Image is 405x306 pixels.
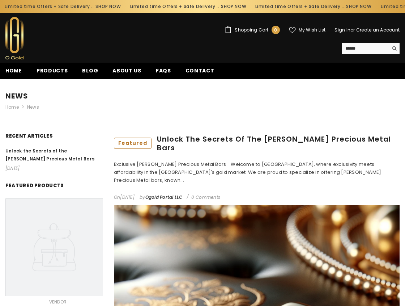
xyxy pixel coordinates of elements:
div: Limited time Offers + Safe Delivery .. [124,1,249,12]
button: Search [388,43,400,54]
a: Home [5,103,19,111]
span: Ogold Portal LLC [145,194,183,200]
p: [DATE] [5,164,103,172]
span: On [114,194,135,200]
nav: breadcrumbs [5,103,400,135]
a: featuredUnlock the Secrets of the [PERSON_NAME] Precious Metal Bars [114,135,400,152]
a: Blog [75,67,105,79]
span: About us [112,67,141,74]
span: FAQs [156,67,171,74]
a: link [5,147,103,163]
span: Shopping Cart [235,28,268,32]
div: Exclusive [PERSON_NAME] Precious Metal Bars Welcome to [GEOGRAPHIC_DATA], where exclusivity meets... [114,160,400,184]
a: SHOP NOW [345,3,370,11]
img: Ogold Shop [5,17,24,59]
span: 0 Comments [188,194,220,200]
a: Shopping Cart [225,26,280,34]
span: 0 [274,26,277,34]
a: Contact [178,67,222,79]
time: [DATE] [120,194,134,200]
div: Vendor [13,298,103,306]
summary: Search [342,43,400,54]
div: Limited time Offers + Safe Delivery .. [249,1,375,12]
span: Blog [82,67,98,74]
a: About us [105,67,149,79]
span: Contact [186,67,214,74]
span: My Wish List [299,28,326,32]
a: SHOP NOW [94,3,119,11]
span: featured [114,138,152,149]
a: SHOP NOW [219,3,244,11]
span: or [350,27,355,33]
span: News [27,103,39,111]
h2: RECENT ARTICLES [5,132,103,145]
h2: Featured Products [5,180,103,195]
span: Home [5,67,22,74]
span: by [140,194,182,200]
span: Unlock the Secrets of the [PERSON_NAME] Precious Metal Bars [5,148,94,162]
a: FAQs [149,67,178,79]
a: Create an Account [356,27,400,33]
a: Products [29,67,75,79]
a: My Wish List [289,27,326,33]
a: Sign In [334,27,350,33]
span: Products [37,67,68,74]
h1: News [5,79,400,103]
